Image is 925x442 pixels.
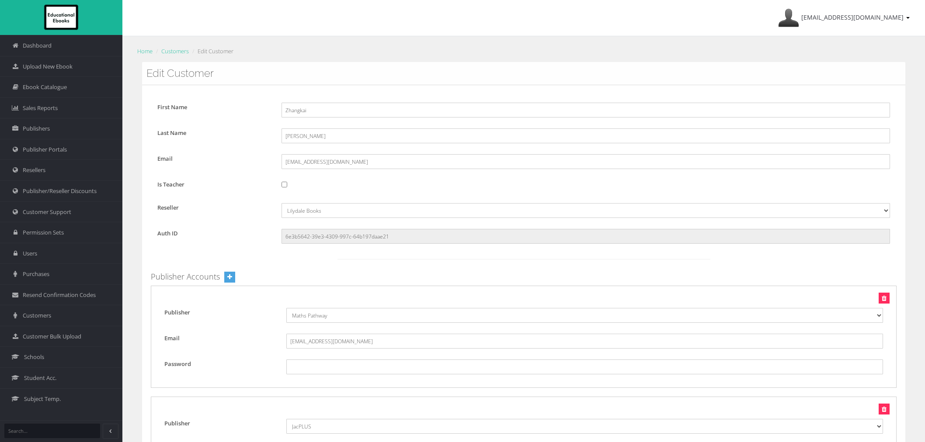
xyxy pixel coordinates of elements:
label: Email [151,154,275,163]
label: Last Name [151,128,275,138]
label: Password [158,359,280,369]
span: Users [23,249,37,258]
span: Subject Temp. [24,395,61,403]
label: Is Teacher [151,180,275,189]
a: Customers [161,47,189,55]
h3: Edit Customer [146,68,901,79]
span: Resellers [23,166,45,174]
input: Search... [4,424,100,438]
a: Home [137,47,153,55]
span: Purchases [23,270,49,278]
label: Reseller [151,203,275,212]
label: Publisher [158,419,280,428]
h4: Publisher Accounts [151,273,220,281]
span: Permission Sets [23,228,64,237]
span: Resend Confirmation Codes [23,291,96,299]
label: Publisher [158,308,280,317]
span: Customer Support [23,208,71,216]
span: Customers [23,311,51,320]
span: Student Acc. [24,374,56,382]
span: Dashboard [23,41,52,50]
img: Avatar [778,7,799,28]
label: Auth ID [151,229,275,238]
span: Upload New Ebook [23,62,73,71]
label: First Name [151,103,275,112]
span: Schools [24,353,44,361]
span: Publisher/Reseller Discounts [23,187,97,195]
span: Ebook Catalogue [23,83,67,91]
label: Email [158,334,280,343]
span: Sales Reports [23,104,58,112]
li: Edit Customer [190,47,233,56]
span: Publisher Portals [23,145,67,154]
span: Publishers [23,124,50,133]
span: [EMAIL_ADDRESS][DOMAIN_NAME] [801,13,904,21]
span: Customer Bulk Upload [23,332,81,341]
